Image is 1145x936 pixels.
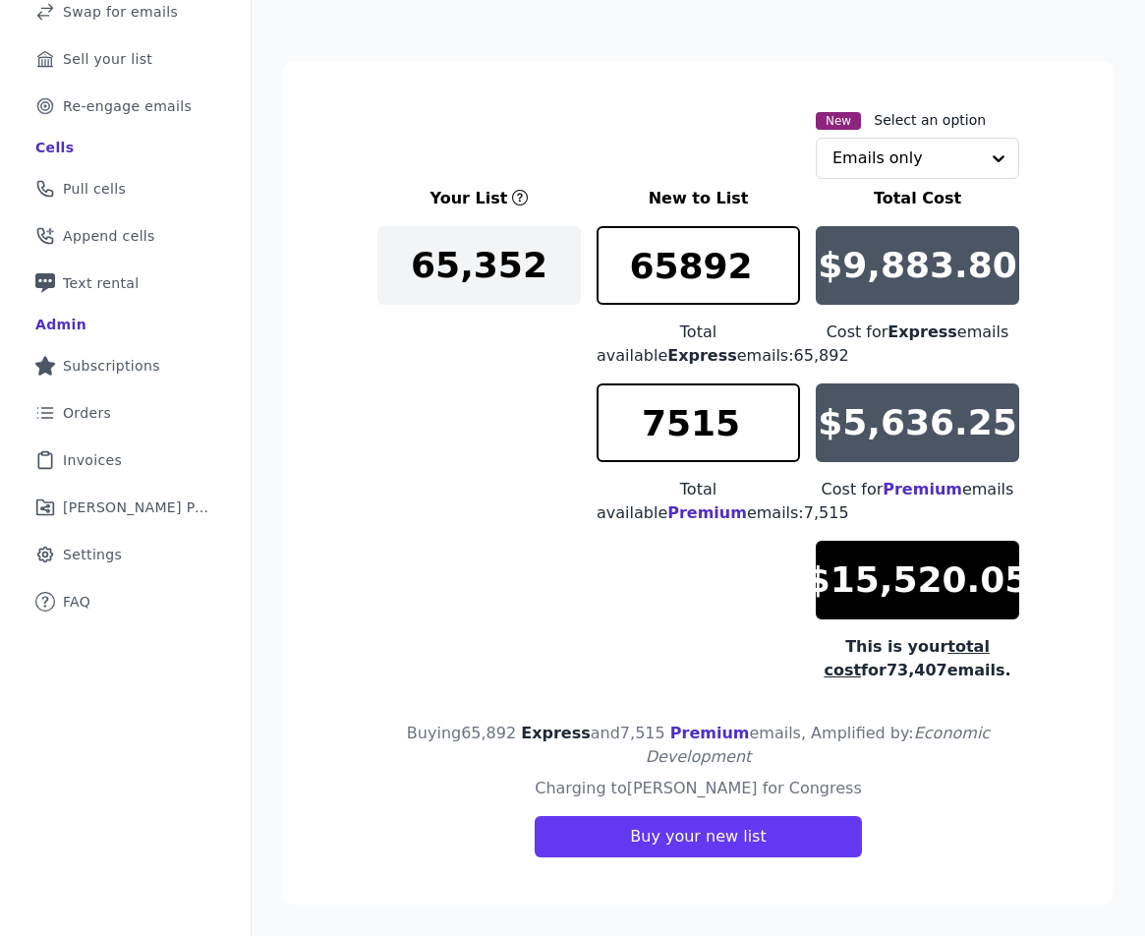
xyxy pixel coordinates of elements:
[35,138,74,157] div: Cells
[816,187,1019,210] h3: Total Cost
[646,724,991,766] span: , Amplified by:
[16,580,235,623] a: FAQ
[16,214,235,258] a: Append cells
[874,110,986,130] label: Select an option
[887,322,957,341] span: Express
[16,167,235,210] a: Pull cells
[521,724,591,742] span: Express
[63,356,160,376] span: Subscriptions
[535,777,862,800] h4: Charging to [PERSON_NAME] for Congress
[597,321,800,368] div: Total available emails: 65,892
[816,112,861,130] span: New
[670,724,750,742] span: Premium
[818,403,1017,442] p: $5,636.25
[63,179,126,199] span: Pull cells
[16,439,235,482] a: Invoices
[816,635,1019,682] div: This is your for 73,407 emails.
[63,450,122,470] span: Invoices
[667,346,737,365] span: Express
[597,187,800,210] h3: New to List
[63,592,90,612] span: FAQ
[816,321,1019,344] div: Cost for emails
[597,478,800,525] div: Total available emails: 7,515
[535,816,861,857] button: Buy your new list
[16,391,235,435] a: Orders
[63,497,211,517] span: [PERSON_NAME] Performance
[16,85,235,128] a: Re-engage emails
[63,96,192,116] span: Re-engage emails
[16,486,235,529] a: [PERSON_NAME] Performance
[816,478,1019,501] div: Cost for emails
[63,545,122,564] span: Settings
[883,480,962,498] span: Premium
[430,187,508,210] h3: Your List
[35,315,86,334] div: Admin
[818,246,1017,285] p: $9,883.80
[63,403,111,423] span: Orders
[806,560,1030,600] p: $15,520.05
[16,262,235,305] a: Text rental
[16,533,235,576] a: Settings
[16,37,235,81] a: Sell your list
[63,2,178,22] span: Swap for emails
[63,226,155,246] span: Append cells
[16,344,235,387] a: Subscriptions
[667,503,747,522] span: Premium
[377,722,1019,769] h4: Buying 65,892 and 7,515 emails
[63,273,140,293] span: Text rental
[411,246,547,285] p: 65,352
[63,49,152,69] span: Sell your list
